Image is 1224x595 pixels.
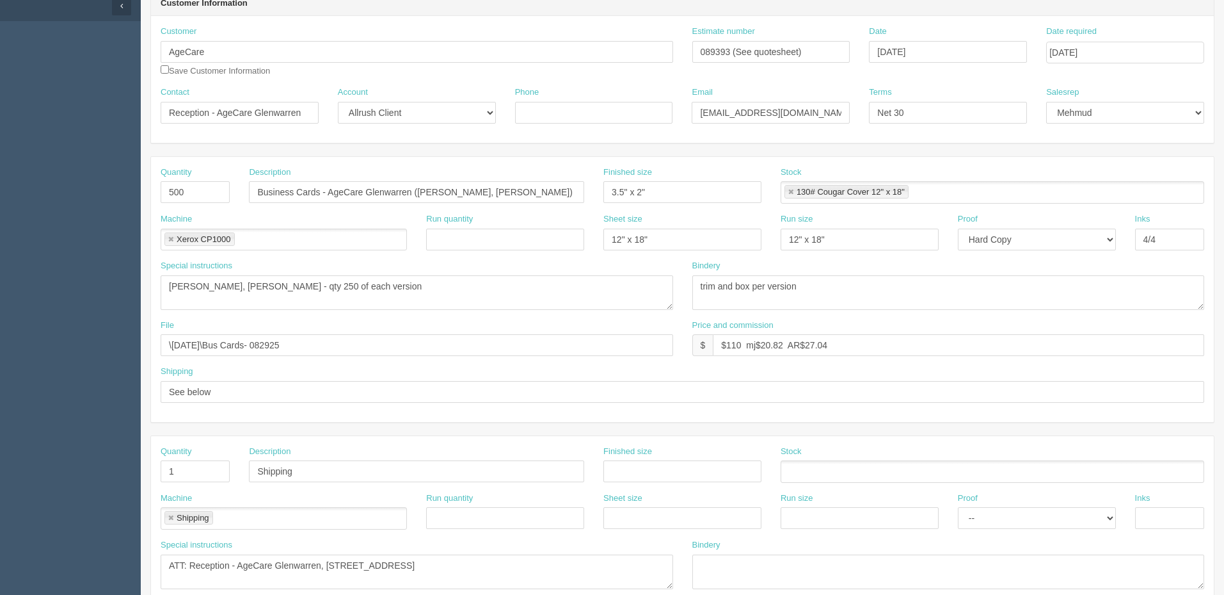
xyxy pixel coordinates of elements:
[161,260,232,272] label: Special instructions
[249,167,290,179] label: Description
[869,26,886,38] label: Date
[797,188,905,196] div: 130# Cougar Cover 12" x 18"
[1046,26,1097,38] label: Date required
[161,26,196,38] label: Customer
[177,235,231,243] div: Xerox CP1000
[161,493,192,505] label: Machine
[603,167,652,179] label: Finished size
[692,86,713,99] label: Email
[781,446,802,458] label: Stock
[161,167,191,179] label: Quantity
[249,446,290,458] label: Description
[692,275,1205,310] textarea: trim and box per version
[781,493,813,505] label: Run size
[161,366,193,378] label: Shipping
[161,41,673,63] input: Enter customer name
[603,493,642,505] label: Sheet size
[781,213,813,225] label: Run size
[161,555,673,589] textarea: ATT: AgeCare Monashee Mews, [STREET_ADDRESS][PERSON_NAME][PERSON_NAME]
[161,86,189,99] label: Contact
[426,213,473,225] label: Run quantity
[692,334,713,356] div: $
[692,26,755,38] label: Estimate number
[869,86,891,99] label: Terms
[958,493,978,505] label: Proof
[1135,493,1150,505] label: Inks
[781,167,802,179] label: Stock
[161,275,673,310] textarea: [PERSON_NAME], [PERSON_NAME] - qty 250 of each version
[692,539,720,551] label: Bindery
[958,213,978,225] label: Proof
[161,446,191,458] label: Quantity
[692,260,720,272] label: Bindery
[161,26,673,77] div: Save Customer Information
[1135,213,1150,225] label: Inks
[426,493,473,505] label: Run quantity
[1046,86,1079,99] label: Salesrep
[515,86,539,99] label: Phone
[603,213,642,225] label: Sheet size
[177,514,209,522] div: Shipping
[161,213,192,225] label: Machine
[161,539,232,551] label: Special instructions
[692,320,774,332] label: Price and commission
[338,86,368,99] label: Account
[161,320,174,332] label: File
[603,446,652,458] label: Finished size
